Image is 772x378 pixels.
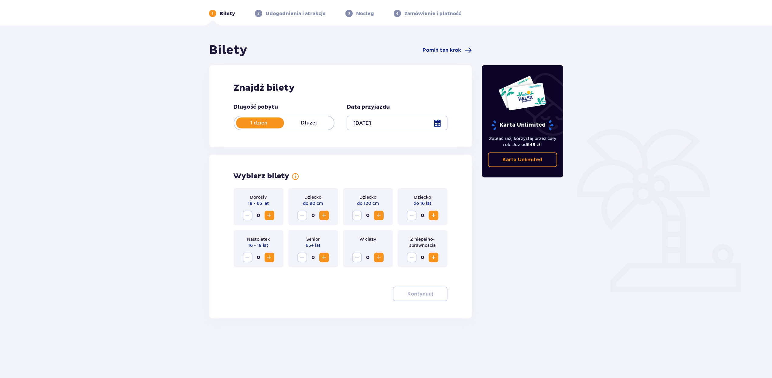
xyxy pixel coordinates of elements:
a: Pomiń ten krok [423,47,472,54]
button: Decrease [352,211,362,220]
p: Zapłać raz, korzystaj przez cały rok. Już od ! [488,135,557,148]
p: Z niepełno­sprawnością [403,236,443,248]
span: 0 [418,253,427,262]
p: do 120 cm [357,200,379,206]
p: Dorosły [250,194,267,200]
h1: Bilety [209,43,248,58]
h2: Znajdź bilety [234,82,448,94]
button: Decrease [297,211,307,220]
p: 3 [348,11,350,16]
p: Dłużej [284,120,334,126]
p: Udogodnienia i atrakcje [266,10,326,17]
p: Kontynuuj [407,291,433,297]
button: Decrease [297,253,307,262]
button: Decrease [243,211,252,220]
button: Decrease [243,253,252,262]
p: 2 [257,11,259,16]
p: do 16 lat [413,200,431,206]
p: 1 dzień [234,120,284,126]
span: 0 [254,211,263,220]
span: 0 [363,211,373,220]
p: W ciąży [359,236,376,242]
p: Dziecko [414,194,431,200]
button: Decrease [352,253,362,262]
p: 1 [212,11,213,16]
span: 649 zł [527,142,540,147]
button: Increase [319,211,329,220]
p: 18 - 65 lat [248,200,269,206]
p: Data przyjazdu [347,103,390,111]
p: Zamówienie i płatność [405,10,461,17]
p: Nastolatek [247,236,270,242]
button: Increase [265,211,274,220]
p: Karta Unlimited [503,156,542,163]
p: Wybierz bilety [234,172,290,181]
p: Karta Unlimited [491,120,554,131]
button: Increase [429,211,438,220]
p: Dziecko [359,194,376,200]
p: 4 [396,11,399,16]
span: 0 [308,211,318,220]
p: do 90 cm [303,200,323,206]
button: Increase [319,253,329,262]
span: 0 [363,253,373,262]
p: Dziecko [305,194,322,200]
button: Increase [265,253,274,262]
p: Senior [306,236,320,242]
span: 0 [418,211,427,220]
span: Pomiń ten krok [423,47,461,54]
p: 16 - 18 lat [249,242,269,248]
p: 65+ lat [306,242,321,248]
button: Increase [374,211,384,220]
button: Decrease [407,253,417,262]
span: 0 [308,253,318,262]
a: Karta Unlimited [488,152,557,167]
p: Bilety [220,10,235,17]
button: Increase [429,253,438,262]
button: Decrease [407,211,417,220]
button: Increase [374,253,384,262]
span: 0 [254,253,263,262]
p: Nocleg [356,10,374,17]
p: Długość pobytu [234,103,278,111]
button: Kontynuuj [393,287,448,301]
